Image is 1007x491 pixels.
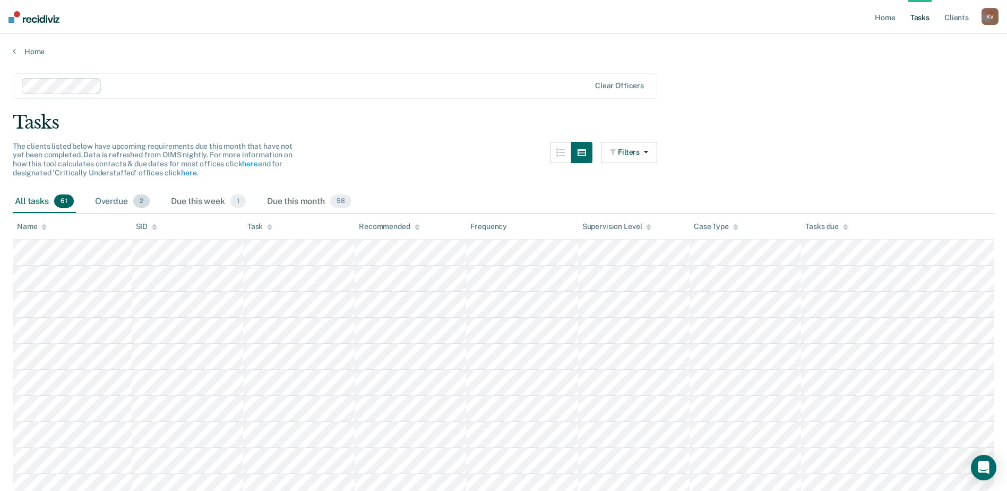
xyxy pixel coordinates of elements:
[470,222,507,231] div: Frequency
[982,8,999,25] button: KV
[133,194,150,208] span: 2
[8,11,59,23] img: Recidiviz
[601,142,657,163] button: Filters
[694,222,738,231] div: Case Type
[136,222,158,231] div: SID
[582,222,652,231] div: Supervision Level
[971,455,996,480] div: Open Intercom Messenger
[242,159,257,168] a: here
[230,194,246,208] span: 1
[13,142,292,177] span: The clients listed below have upcoming requirements due this month that have not yet been complet...
[982,8,999,25] div: K V
[805,222,848,231] div: Tasks due
[330,194,351,208] span: 58
[17,222,47,231] div: Name
[359,222,419,231] div: Recommended
[13,190,76,214] div: All tasks61
[93,190,152,214] div: Overdue2
[265,190,354,214] div: Due this month58
[54,194,74,208] span: 61
[169,190,248,214] div: Due this week1
[595,81,644,90] div: Clear officers
[181,168,196,177] a: here
[13,112,994,133] div: Tasks
[13,47,994,56] a: Home
[247,222,272,231] div: Task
